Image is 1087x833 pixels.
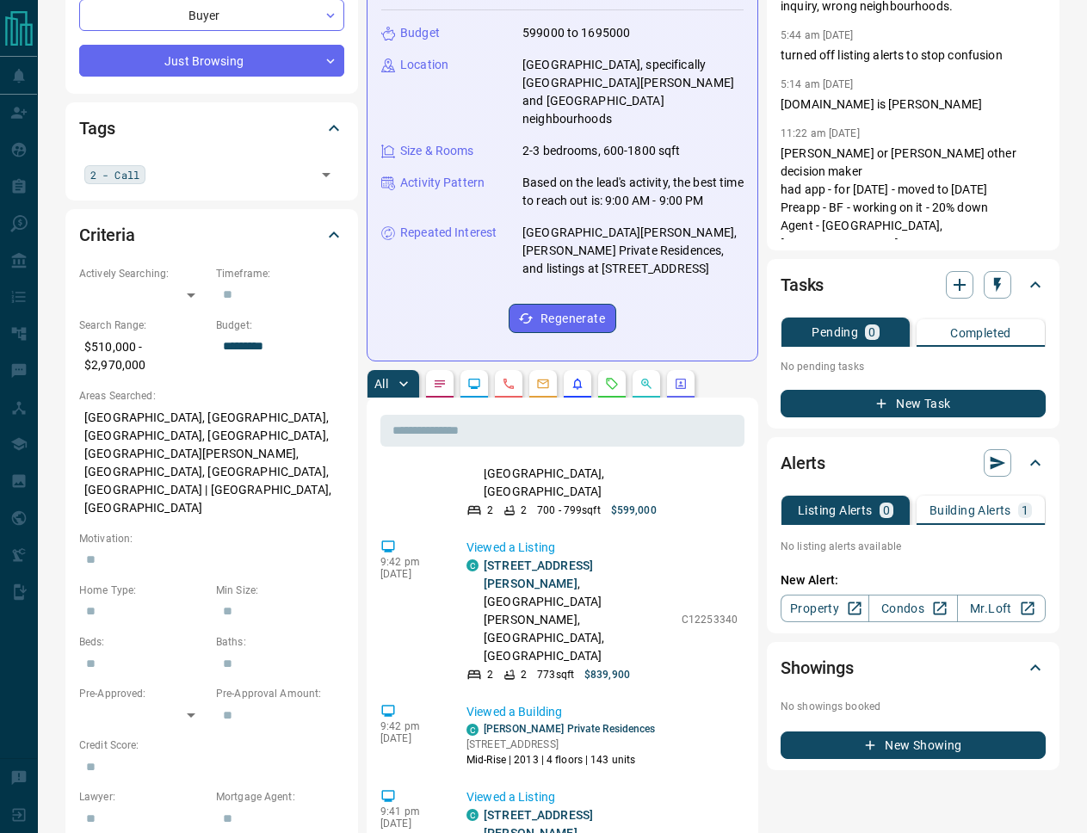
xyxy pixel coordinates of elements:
p: , [GEOGRAPHIC_DATA][PERSON_NAME], [GEOGRAPHIC_DATA], [GEOGRAPHIC_DATA] [484,557,673,665]
p: Based on the lead's activity, the best time to reach out is: 9:00 AM - 9:00 PM [522,174,744,210]
a: [PERSON_NAME] Private Residences [484,723,656,735]
h2: Alerts [781,449,825,477]
p: Viewed a Building [466,703,738,721]
p: $599,000 [611,503,657,518]
p: Min Size: [216,583,344,598]
p: Budget [400,24,440,42]
p: 1 [1022,504,1028,516]
p: Pre-Approval Amount: [216,686,344,701]
a: Mr.Loft [957,595,1046,622]
p: Home Type: [79,583,207,598]
p: Pre-Approved: [79,686,207,701]
p: Listing Alerts [798,504,873,516]
p: [DATE] [380,732,441,744]
p: $510,000 - $2,970,000 [79,333,207,379]
p: $839,900 [584,667,630,682]
p: 5:44 am [DATE] [781,29,854,41]
h2: Tasks [781,271,824,299]
p: 2 [521,503,527,518]
svg: Emails [536,377,550,391]
svg: Notes [433,377,447,391]
div: Alerts [781,442,1046,484]
p: Location [400,56,448,74]
p: Building Alerts [930,504,1011,516]
p: 0 [868,326,875,338]
p: Mortgage Agent: [216,789,344,805]
p: [GEOGRAPHIC_DATA], specifically [GEOGRAPHIC_DATA][PERSON_NAME] and [GEOGRAPHIC_DATA] neighbourhoods [522,56,744,128]
svg: Agent Actions [674,377,688,391]
p: Activity Pattern [400,174,485,192]
div: Tasks [781,264,1046,305]
p: Timeframe: [216,266,344,281]
p: 2 [487,667,493,682]
svg: Lead Browsing Activity [467,377,481,391]
p: Search Range: [79,318,207,333]
p: [STREET_ADDRESS] [466,737,656,752]
h2: Tags [79,114,114,142]
p: Motivation: [79,531,344,546]
p: 9:42 pm [380,720,441,732]
button: New Task [781,390,1046,417]
svg: Calls [502,377,516,391]
p: Beds: [79,634,207,650]
p: Viewed a Listing [466,788,738,806]
h2: Criteria [79,221,135,249]
p: 0 [883,504,890,516]
div: Criteria [79,214,344,256]
p: Actively Searching: [79,266,207,281]
p: No pending tasks [781,354,1046,379]
p: [DATE] [380,568,441,580]
svg: Requests [605,377,619,391]
div: condos.ca [466,724,479,736]
p: Viewed a Listing [466,539,738,557]
p: [DOMAIN_NAME] is [PERSON_NAME] [781,96,1046,114]
svg: Opportunities [639,377,653,391]
svg: Listing Alerts [571,377,584,391]
p: [GEOGRAPHIC_DATA], [GEOGRAPHIC_DATA], [GEOGRAPHIC_DATA], [GEOGRAPHIC_DATA], [GEOGRAPHIC_DATA][PER... [79,404,344,522]
p: 11:22 am [DATE] [781,127,860,139]
div: Just Browsing [79,45,344,77]
div: Tags [79,108,344,149]
span: 2 - Call [90,166,139,183]
a: Condos [868,595,957,622]
p: 5:14 am [DATE] [781,78,854,90]
div: Showings [781,647,1046,688]
p: Size & Rooms [400,142,474,160]
p: Credit Score: [79,737,344,753]
p: 2 [487,503,493,518]
p: Budget: [216,318,344,333]
p: [PERSON_NAME] or [PERSON_NAME] other decision maker had app - for [DATE] - moved to [DATE] Preapp... [781,145,1046,307]
a: Property [781,595,869,622]
p: C12253340 [682,612,738,627]
p: 599000 to 1695000 [522,24,630,42]
p: [DATE] [380,818,441,830]
p: 700 - 799 sqft [537,503,600,518]
p: Mid-Rise | 2013 | 4 floors | 143 units [466,752,656,768]
button: New Showing [781,731,1046,759]
a: [STREET_ADDRESS][PERSON_NAME] [484,558,593,590]
p: No listing alerts available [781,539,1046,554]
div: condos.ca [466,809,479,821]
p: 9:41 pm [380,805,441,818]
p: Lawyer: [79,789,207,805]
p: Pending [812,326,858,338]
div: condos.ca [466,559,479,571]
button: Open [314,163,338,187]
p: No showings booked [781,699,1046,714]
p: Completed [950,327,1011,339]
p: 2 [521,667,527,682]
p: New Alert: [781,571,1046,589]
p: 773 sqft [537,667,574,682]
p: Baths: [216,634,344,650]
p: Areas Searched: [79,388,344,404]
p: 2-3 bedrooms, 600-1800 sqft [522,142,681,160]
p: 9:42 pm [380,556,441,568]
button: Regenerate [509,304,616,333]
h2: Showings [781,654,854,682]
p: All [374,378,388,390]
p: Repeated Interest [400,224,497,242]
p: [GEOGRAPHIC_DATA][PERSON_NAME], [PERSON_NAME] Private Residences, and listings at [STREET_ADDRESS] [522,224,744,278]
p: turned off listing alerts to stop confusion [781,46,1046,65]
